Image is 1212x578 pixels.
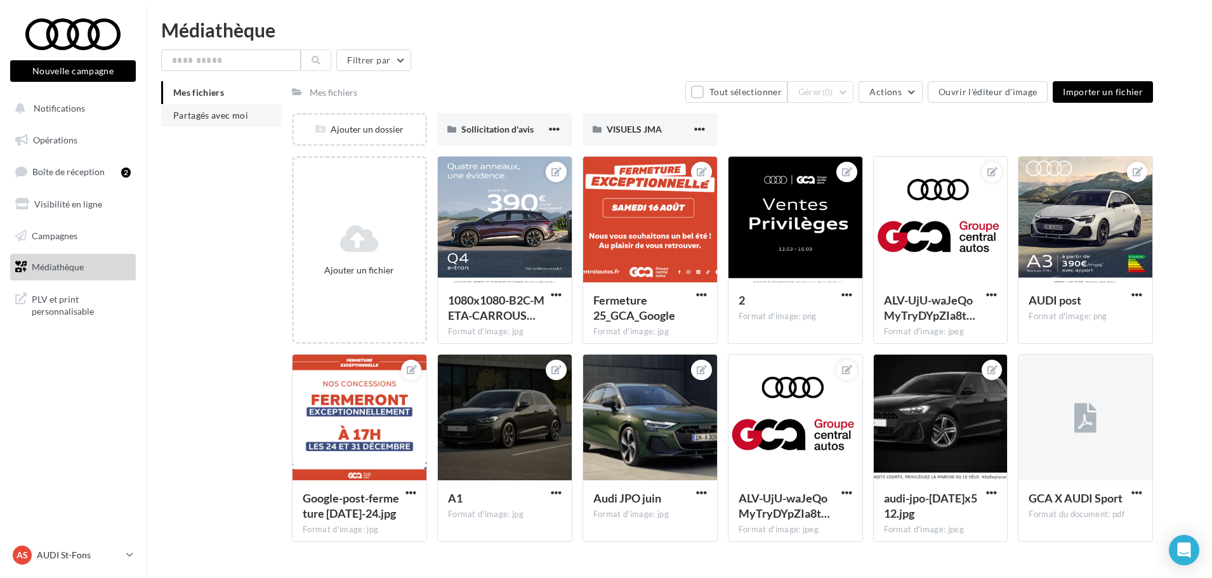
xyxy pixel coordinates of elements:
a: PLV et print personnalisable [8,286,138,323]
div: Format d'image: jpg [593,509,707,520]
span: Audi JPO juin [593,491,661,505]
button: Gérer(0) [787,81,854,103]
span: ALV-UjU-waJeQoMyTryDYpZIa8tGZCGazk_kpMhgMPZyTfu0CfByvu4n [739,491,830,520]
span: 1080x1080-B2C-META-CARROUSEL-Q4e-tron-01-V1-LOM3_TRANSPORTS [448,293,544,322]
span: Opérations [33,135,77,145]
span: Actions [869,86,901,97]
span: Mes fichiers [173,87,224,98]
div: Format d'image: png [739,311,852,322]
button: Nouvelle campagne [10,60,136,82]
div: Médiathèque [161,20,1197,39]
div: Format d'image: jpg [448,326,562,338]
button: Notifications [8,95,133,122]
span: Partagés avec moi [173,110,248,121]
span: Boîte de réception [32,166,105,177]
span: Visibilité en ligne [34,199,102,209]
a: Opérations [8,127,138,154]
span: Fermeture 25_GCA_Google [593,293,675,322]
span: Campagnes [32,230,77,240]
a: Visibilité en ligne [8,191,138,218]
button: Tout sélectionner [685,81,787,103]
div: Format d'image: jpg [448,509,562,520]
span: GCA X AUDI Sport [1029,491,1123,505]
span: AS [16,549,28,562]
div: Format du document: pdf [1029,509,1142,520]
span: Sollicitation d'avis [461,124,534,135]
div: Format d'image: jpg [303,524,416,535]
span: Google-post-fermeture noel-24.jpg [303,491,399,520]
span: Notifications [34,103,85,114]
span: PLV et print personnalisable [32,291,131,318]
a: Médiathèque [8,254,138,280]
div: 2 [121,167,131,178]
div: Format d'image: jpeg [884,524,998,535]
div: Open Intercom Messenger [1169,535,1199,565]
div: Ajouter un fichier [299,264,420,277]
span: Médiathèque [32,261,84,272]
a: Boîte de réception2 [8,158,138,185]
button: Actions [859,81,922,103]
p: AUDI St-Fons [37,549,121,562]
span: (0) [822,87,833,97]
div: Format d'image: jpg [593,326,707,338]
span: audi-jpo-juin-1-1024x512.jpg [884,491,977,520]
button: Importer un fichier [1053,81,1153,103]
span: A1 [448,491,463,505]
span: VISUELS JMA [607,124,662,135]
span: Importer un fichier [1063,86,1143,97]
div: Format d'image: png [1029,311,1142,322]
div: Format d'image: jpeg [884,326,998,338]
a: AS AUDI St-Fons [10,543,136,567]
span: 2 [739,293,745,307]
span: ALV-UjU-waJeQoMyTryDYpZIa8tGZCGazk_kpMhgMPZyTfu0CfByvu4n [884,293,975,322]
button: Ouvrir l'éditeur d'image [928,81,1048,103]
button: Filtrer par [336,49,411,71]
a: Campagnes [8,223,138,249]
div: Ajouter un dossier [294,123,425,136]
div: Mes fichiers [310,86,357,99]
span: AUDI post [1029,293,1081,307]
div: Format d'image: jpeg [739,524,852,535]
